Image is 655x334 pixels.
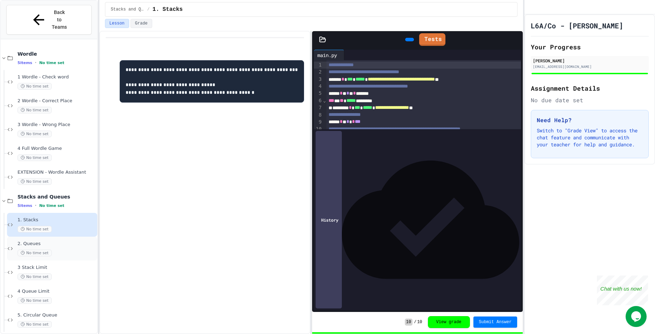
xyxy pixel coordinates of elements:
span: 10 [417,319,422,325]
span: Fold line [323,98,326,103]
div: 10 [314,126,323,140]
a: Tests [419,33,445,46]
h1: L6A/Co - [PERSON_NAME] [531,21,623,30]
span: 5 items [17,203,32,208]
button: Lesson [105,19,129,28]
div: [EMAIL_ADDRESS][DOMAIN_NAME] [533,64,647,69]
span: Stacks and Queues [111,7,145,12]
p: Switch to "Grade View" to access the chat feature and communicate with your teacher for help and ... [537,127,643,148]
span: No time set [17,178,52,185]
span: 1. Stacks [17,217,96,223]
span: No time set [17,250,52,256]
button: Back to Teams [6,5,92,35]
div: 7 [314,104,323,111]
div: main.py [314,50,344,60]
span: 2. Queues [17,241,96,247]
span: No time set [17,226,52,232]
span: / [147,7,150,12]
span: 10 [405,319,413,326]
span: / [414,319,416,325]
h2: Assignment Details [531,83,649,93]
div: 8 [314,112,323,119]
span: 3 Wordle - Wrong Place [17,122,96,128]
div: main.py [314,51,340,59]
button: Submit Answer [473,316,517,328]
span: No time set [17,297,52,304]
span: No time set [17,83,52,90]
span: No time set [17,154,52,161]
span: 4 Queue Limit [17,288,96,294]
span: 1 Wordle - Check word [17,74,96,80]
iframe: chat widget [597,276,648,305]
button: View grade [428,316,470,328]
span: No time set [39,203,64,208]
span: No time set [39,61,64,65]
div: 5 [314,90,323,97]
span: 5. Circular Queue [17,312,96,318]
span: 3 Stack Limit [17,265,96,271]
div: 9 [314,119,323,126]
span: 2 Wordle - Correct Place [17,98,96,104]
span: EXTENSION - Wordle Assistant [17,169,96,175]
span: 1. Stacks [153,5,183,14]
span: Submit Answer [479,319,512,325]
iframe: chat widget [626,306,648,327]
div: History [316,131,342,308]
span: Wordle [17,51,96,57]
div: [PERSON_NAME] [533,57,647,64]
span: Back to Teams [51,9,68,31]
span: No time set [17,321,52,328]
button: Grade [131,19,152,28]
span: No time set [17,131,52,137]
span: 5 items [17,61,32,65]
div: 3 [314,76,323,83]
span: Stacks and Queues [17,194,96,200]
span: • [35,60,36,65]
span: No time set [17,273,52,280]
div: No due date set [531,96,649,104]
div: 1 [314,62,323,69]
div: 2 [314,69,323,76]
span: No time set [17,107,52,113]
div: 6 [314,97,323,104]
div: 4 [314,83,323,90]
span: 4 Full Wordle Game [17,146,96,152]
h3: Need Help? [537,116,643,124]
span: • [35,203,36,208]
h2: Your Progress [531,42,649,52]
